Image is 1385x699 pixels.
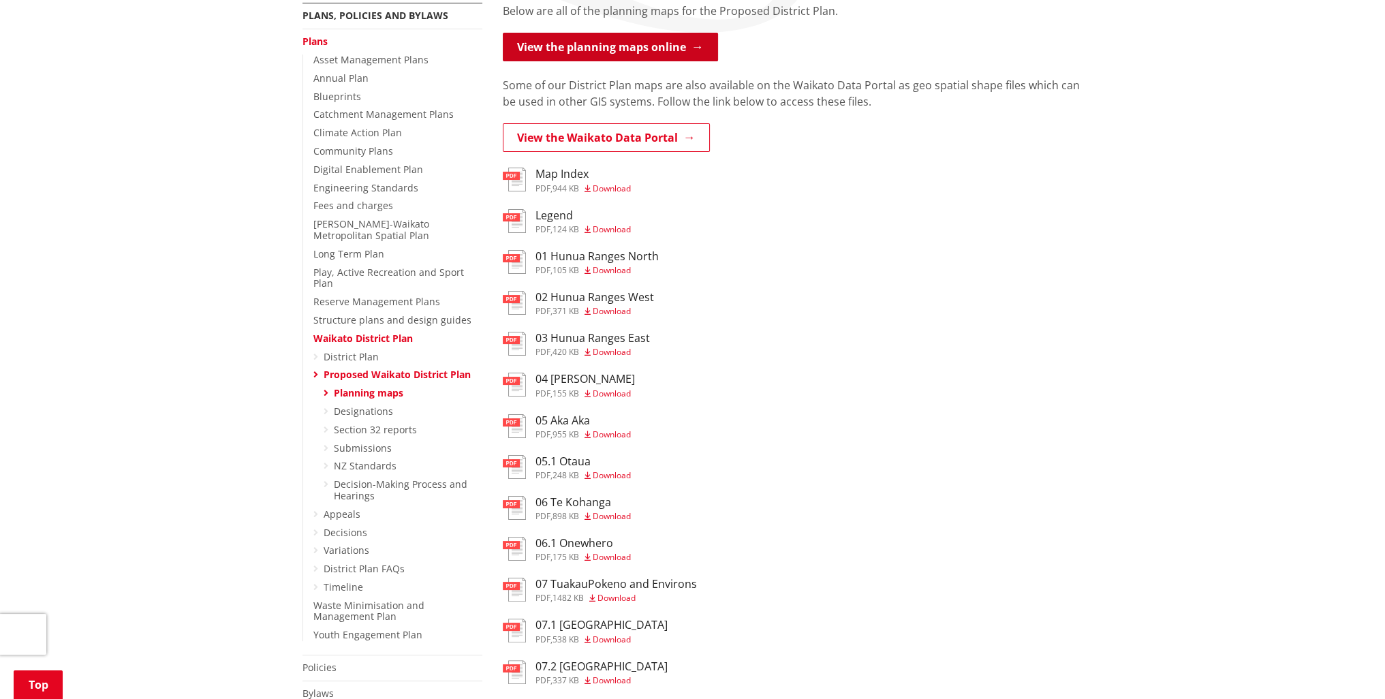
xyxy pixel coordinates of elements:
h3: 01 Hunua Ranges North [535,250,659,263]
img: document-pdf.svg [503,373,526,397]
a: Variations [324,544,369,557]
a: Legend pdf,124 KB Download [503,209,631,234]
div: , [535,390,635,398]
div: , [535,471,631,480]
a: Decisions [324,526,367,539]
a: Plans, policies and bylaws [302,9,448,22]
img: document-pdf.svg [503,660,526,684]
a: NZ Standards [334,459,396,472]
a: Timeline [324,580,363,593]
h3: 03 Hunua Ranges East [535,332,650,345]
h3: 04 [PERSON_NAME] [535,373,635,386]
p: Some of our District Plan maps are also available on the Waikato Data Portal as geo spatial shape... [503,77,1083,110]
span: pdf [535,551,550,563]
a: View the Waikato Data Portal [503,123,710,152]
a: Climate Action Plan [313,126,402,139]
span: 337 KB [553,674,579,686]
img: document-pdf.svg [503,619,526,642]
h3: 06 Te Kohanga [535,496,631,509]
a: Planning maps [334,386,403,399]
h3: 05 Aka Aka [535,414,631,427]
span: 420 KB [553,346,579,358]
span: Download [593,674,631,686]
a: 06 Te Kohanga pdf,898 KB Download [503,496,631,521]
span: Download [593,264,631,276]
a: Submissions [334,441,392,454]
iframe: Messenger Launcher [1322,642,1371,691]
a: 07.2 [GEOGRAPHIC_DATA] pdf,337 KB Download [503,660,668,685]
span: Download [593,388,631,399]
span: 155 KB [553,388,579,399]
div: , [535,553,631,561]
span: Download [593,551,631,563]
span: pdf [535,264,550,276]
h3: 02 Hunua Ranges West [535,291,654,304]
span: pdf [535,388,550,399]
div: , [535,677,668,685]
a: Community Plans [313,144,393,157]
span: pdf [535,469,550,481]
a: Play, Active Recreation and Sport Plan [313,266,464,290]
a: Top [14,670,63,699]
h3: Map Index [535,168,631,181]
div: , [535,636,668,644]
a: Reserve Management Plans [313,295,440,308]
a: 06.1 Onewhero pdf,175 KB Download [503,537,631,561]
a: 05 Aka Aka pdf,955 KB Download [503,414,631,439]
img: document-pdf.svg [503,455,526,479]
span: Download [593,634,631,645]
a: 07.1 [GEOGRAPHIC_DATA] pdf,538 KB Download [503,619,668,643]
a: 02 Hunua Ranges West pdf,371 KB Download [503,291,654,315]
a: Youth Engagement Plan [313,628,422,641]
a: 01 Hunua Ranges North pdf,105 KB Download [503,250,659,275]
h3: 07.1 [GEOGRAPHIC_DATA] [535,619,668,632]
a: View the planning maps online [503,33,718,61]
span: Download [593,429,631,440]
a: Section 32 reports [334,423,417,436]
span: 944 KB [553,183,579,194]
a: Long Term Plan [313,247,384,260]
span: 248 KB [553,469,579,481]
h3: 07 TuakauPokeno and Environs [535,578,697,591]
div: , [535,348,650,356]
span: pdf [535,223,550,235]
a: 07 TuakauPokeno and Environs pdf,1482 KB Download [503,578,697,602]
img: document-pdf.svg [503,168,526,191]
img: document-pdf.svg [503,209,526,233]
span: Download [597,592,636,604]
span: pdf [535,674,550,686]
span: 175 KB [553,551,579,563]
span: pdf [535,346,550,358]
a: Structure plans and design guides [313,313,471,326]
span: pdf [535,183,550,194]
span: Download [593,305,631,317]
span: pdf [535,305,550,317]
h3: 05.1 Otaua [535,455,631,468]
a: 05.1 Otaua pdf,248 KB Download [503,455,631,480]
span: pdf [535,429,550,440]
div: , [535,266,659,275]
a: 04 [PERSON_NAME] pdf,155 KB Download [503,373,635,397]
span: pdf [535,592,550,604]
a: Decision-Making Process and Hearings [334,478,467,502]
span: Download [593,469,631,481]
span: 898 KB [553,510,579,522]
span: 124 KB [553,223,579,235]
a: District Plan FAQs [324,562,405,575]
span: Download [593,346,631,358]
img: document-pdf.svg [503,291,526,315]
span: Download [593,183,631,194]
h3: 07.2 [GEOGRAPHIC_DATA] [535,660,668,673]
img: document-pdf.svg [503,414,526,438]
span: Download [593,223,631,235]
a: Blueprints [313,90,361,103]
span: 371 KB [553,305,579,317]
a: [PERSON_NAME]-Waikato Metropolitan Spatial Plan [313,217,429,242]
div: , [535,226,631,234]
img: document-pdf.svg [503,250,526,274]
div: , [535,431,631,439]
a: Waikato District Plan [313,332,413,345]
a: Map Index pdf,944 KB Download [503,168,631,192]
a: 03 Hunua Ranges East pdf,420 KB Download [503,332,650,356]
div: , [535,594,697,602]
